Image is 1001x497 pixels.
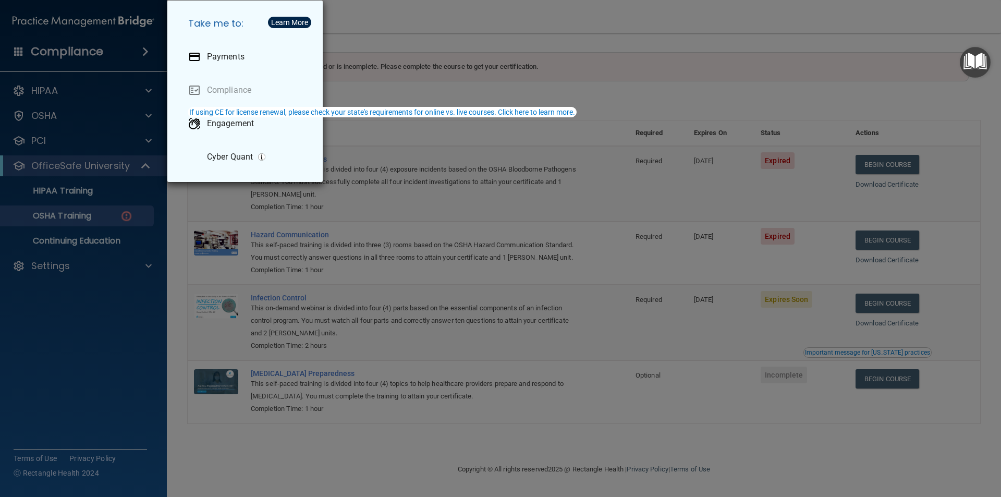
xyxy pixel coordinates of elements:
div: Learn More [271,19,308,26]
div: If using CE for license renewal, please check your state's requirements for online vs. live cours... [189,108,575,116]
p: Payments [207,52,245,62]
a: Cyber Quant [180,142,314,172]
button: Learn More [268,17,311,28]
h5: Take me to: [180,9,314,38]
a: Engagement [180,109,314,138]
button: If using CE for license renewal, please check your state's requirements for online vs. live cours... [188,107,577,117]
p: Engagement [207,118,254,129]
p: Cyber Quant [207,152,253,162]
button: Open Resource Center [960,47,991,78]
a: Compliance [180,76,314,105]
a: Payments [180,42,314,71]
